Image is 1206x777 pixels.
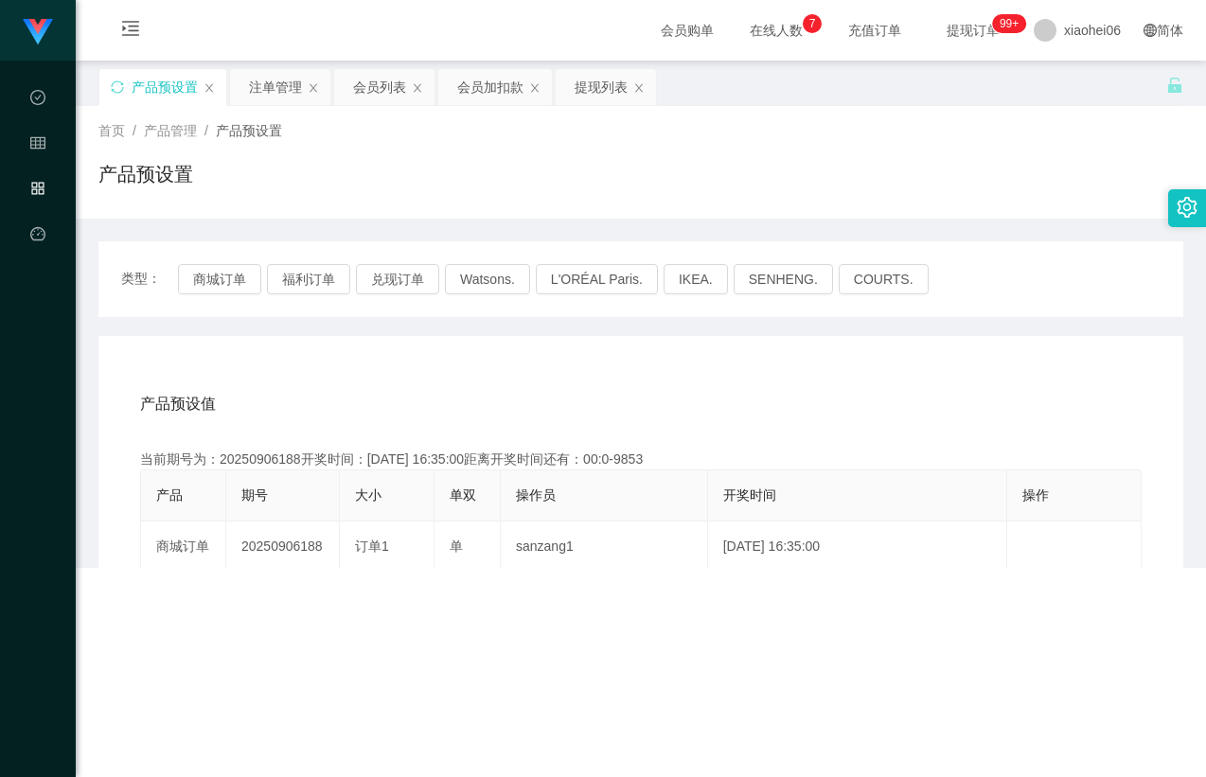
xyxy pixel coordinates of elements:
[140,450,1142,469] div: 当前期号为：20250906188开奖时间：[DATE] 16:35:00距离开奖时间还有：00:0-9853
[98,123,125,138] span: 首页
[30,216,45,407] a: 图标: dashboard平台首页
[450,487,476,503] span: 单双
[803,14,822,33] sup: 7
[308,82,319,94] i: 图标: close
[98,1,163,62] i: 图标: menu-unfold
[740,24,812,37] span: 在线人数
[734,264,833,294] button: SENHENG.
[141,521,226,573] td: 商城订单
[445,264,530,294] button: Watsons.
[30,172,45,210] i: 图标: appstore-o
[133,123,136,138] span: /
[156,487,183,503] span: 产品
[30,81,45,119] i: 图标: check-circle-o
[708,521,1007,573] td: [DATE] 16:35:00
[30,91,45,259] span: 数据中心
[1177,197,1197,218] i: 图标: setting
[204,82,215,94] i: 图标: close
[132,69,198,105] div: 产品预设置
[241,487,268,503] span: 期号
[809,14,816,33] p: 7
[121,264,178,294] span: 类型：
[1166,77,1183,94] i: 图标: unlock
[355,487,381,503] span: 大小
[98,160,193,188] h1: 产品预设置
[111,80,124,94] i: 图标: sync
[226,521,340,573] td: 20250906188
[144,123,197,138] span: 产品管理
[30,182,45,350] span: 产品管理
[450,539,463,554] span: 单
[216,123,282,138] span: 产品预设置
[536,264,658,294] button: L'ORÉAL Paris.
[267,264,350,294] button: 福利订单
[412,82,423,94] i: 图标: close
[1144,24,1157,37] i: 图标: global
[1022,487,1049,503] span: 操作
[633,82,645,94] i: 图标: close
[91,525,1191,545] div: 2021
[356,264,439,294] button: 兑现订单
[937,24,1009,37] span: 提现订单
[664,264,728,294] button: IKEA.
[249,69,302,105] div: 注单管理
[992,14,1026,33] sup: 1099
[839,24,911,37] span: 充值订单
[516,487,556,503] span: 操作员
[501,521,708,573] td: sanzang1
[204,123,208,138] span: /
[839,264,929,294] button: COURTS.
[723,487,776,503] span: 开奖时间
[353,69,406,105] div: 会员列表
[178,264,261,294] button: 商城订单
[140,393,216,415] span: 产品预设值
[30,127,45,165] i: 图标: table
[30,136,45,305] span: 会员管理
[457,69,523,105] div: 会员加扣款
[23,19,53,45] img: logo.9652507e.png
[355,539,389,554] span: 订单1
[575,69,628,105] div: 提现列表
[529,82,541,94] i: 图标: close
